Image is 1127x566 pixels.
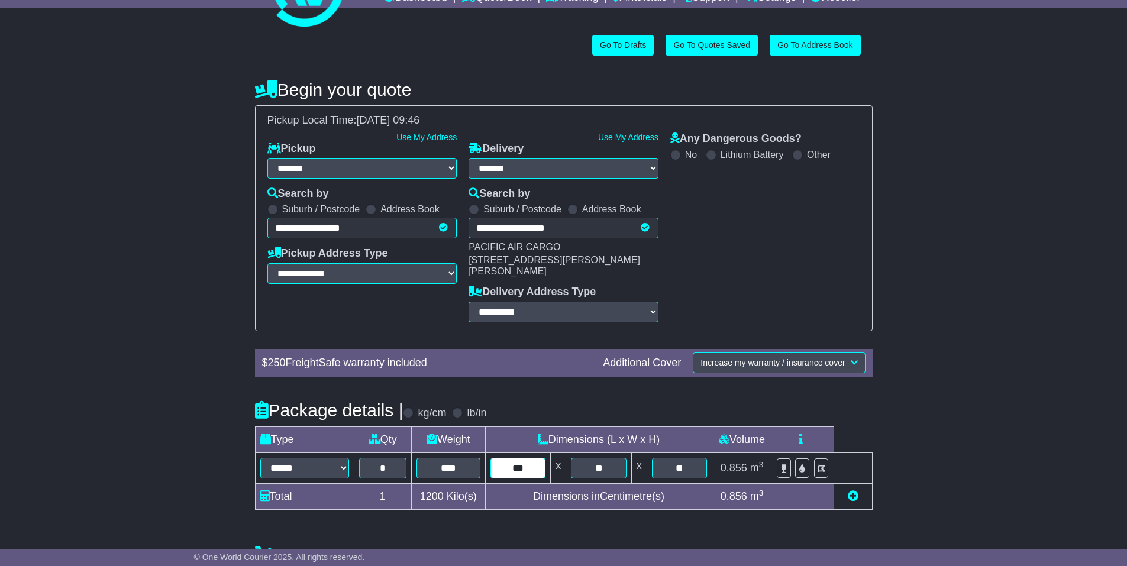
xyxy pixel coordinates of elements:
[693,352,865,373] button: Increase my warranty / insurance cover
[770,35,860,56] a: Go To Address Book
[721,149,784,160] label: Lithium Battery
[631,452,647,483] td: x
[354,483,412,509] td: 1
[255,483,354,509] td: Total
[267,187,329,200] label: Search by
[670,132,802,145] label: Any Dangerous Goods?
[700,358,845,367] span: Increase my warranty / insurance cover
[750,462,764,474] span: m
[357,114,420,126] span: [DATE] 09:46
[420,490,444,502] span: 1200
[255,400,403,420] h4: Package details |
[469,286,596,299] label: Delivery Address Type
[485,483,712,509] td: Dimensions in Centimetre(s)
[592,35,654,56] a: Go To Drafts
[267,247,388,260] label: Pickup Address Type
[469,143,524,156] label: Delivery
[597,357,687,370] div: Additional Cover
[685,149,697,160] label: No
[712,426,771,452] td: Volume
[759,460,764,469] sup: 3
[721,490,747,502] span: 0.856
[666,35,758,56] a: Go To Quotes Saved
[412,483,486,509] td: Kilo(s)
[256,357,598,370] div: $ FreightSafe warranty included
[848,490,858,502] a: Add new item
[255,426,354,452] td: Type
[282,203,360,215] label: Suburb / Postcode
[582,203,641,215] label: Address Book
[268,357,286,368] span: 250
[467,407,486,420] label: lb/in
[483,203,561,215] label: Suburb / Postcode
[759,489,764,497] sup: 3
[807,149,831,160] label: Other
[721,462,747,474] span: 0.856
[551,452,566,483] td: x
[598,132,658,142] a: Use My Address
[412,426,486,452] td: Weight
[469,255,640,276] span: [STREET_ADDRESS][PERSON_NAME][PERSON_NAME]
[418,407,446,420] label: kg/cm
[267,143,316,156] label: Pickup
[396,132,457,142] a: Use My Address
[354,426,412,452] td: Qty
[255,80,873,99] h4: Begin your quote
[469,187,530,200] label: Search by
[750,490,764,502] span: m
[194,552,365,562] span: © One World Courier 2025. All rights reserved.
[485,426,712,452] td: Dimensions (L x W x H)
[255,546,873,565] h4: Truck Tail Lift
[380,203,440,215] label: Address Book
[469,242,560,252] span: PACIFIC AIR CARGO
[261,114,866,127] div: Pickup Local Time:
